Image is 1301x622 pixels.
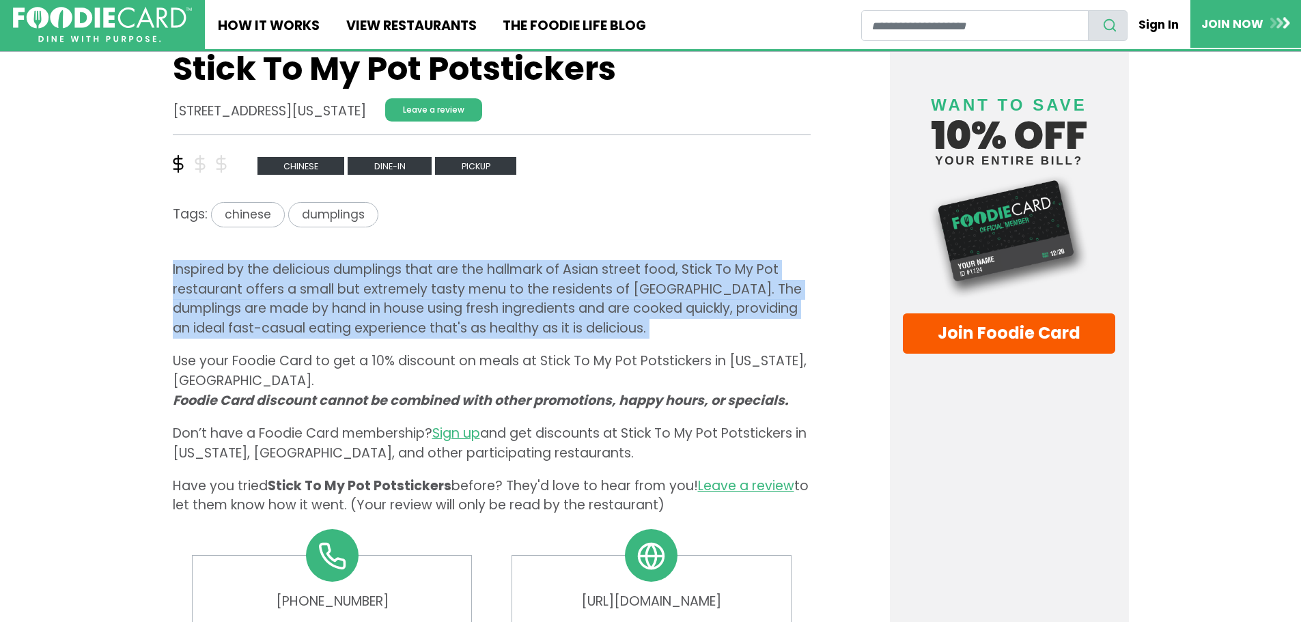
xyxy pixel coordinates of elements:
a: [PHONE_NUMBER] [206,592,458,612]
span: chinese [211,202,285,227]
span: dumplings [288,202,378,227]
img: FoodieCard; Eat, Drink, Save, Donate [13,7,192,43]
a: chinese [208,205,288,223]
button: search [1088,10,1128,41]
a: dumplings [288,205,378,223]
a: Leave a review [385,98,482,122]
p: Don’t have a Foodie Card membership? and get discounts at Stick To My Pot Potstickers in [US_STAT... [173,424,811,464]
p: Have you tried before? They'd love to hear from you! to let them know how it went. (Your review w... [173,477,811,516]
input: restaurant search [861,10,1089,41]
img: Foodie Card [903,173,1116,300]
span: Pickup [435,157,516,175]
a: Leave a review [698,477,794,495]
a: Sign up [432,424,480,442]
span: Want to save [931,96,1087,114]
p: Use your Foodie Card to get a 10% discount on meals at Stick To My Pot Potstickers in [US_STATE],... [173,352,811,410]
a: [URL][DOMAIN_NAME] [525,592,777,612]
i: Foodie Card discount cannot be combined with other promotions, happy hours, or specials. [173,391,788,410]
span: Stick To My Pot Potstickers [268,477,451,495]
span: Dine-in [348,157,432,175]
a: Chinese [257,156,348,174]
a: Pickup [435,156,516,174]
div: Tags: [173,202,811,234]
address: [STREET_ADDRESS][US_STATE] [173,102,366,122]
h4: 10% off [903,79,1116,167]
h1: Stick To My Pot Potstickers [173,49,811,89]
p: Inspired by the delicious dumplings that are the hallmark of Asian street food, Stick To My Pot r... [173,260,811,339]
a: Sign In [1128,10,1190,40]
small: your entire bill? [903,155,1116,167]
a: Join Foodie Card [903,313,1116,353]
span: Chinese [257,157,345,175]
a: Dine-in [348,156,435,174]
